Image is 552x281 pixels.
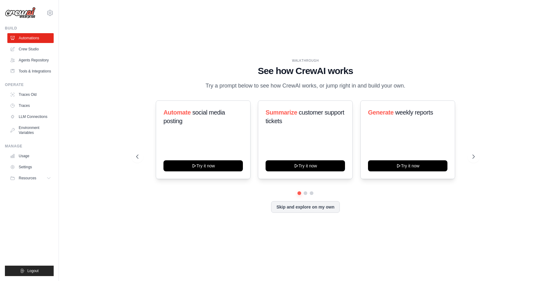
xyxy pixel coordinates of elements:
a: Automations [7,33,54,43]
button: Resources [7,173,54,183]
span: Automate [163,109,191,116]
a: Agents Repository [7,55,54,65]
button: Try it now [163,160,243,171]
button: Logout [5,266,54,276]
a: LLM Connections [7,112,54,122]
a: Traces Old [7,90,54,100]
div: WALKTHROUGH [136,58,475,63]
p: Try a prompt below to see how CrewAI works, or jump right in and build your own. [202,81,408,90]
span: Logout [27,268,39,273]
button: Skip and explore on my own [271,201,339,213]
a: Usage [7,151,54,161]
span: customer support tickets [266,109,344,124]
a: Tools & Integrations [7,66,54,76]
h1: See how CrewAI works [136,65,475,76]
div: Operate [5,82,54,87]
div: Manage [5,144,54,149]
button: Try it now [368,160,447,171]
button: Try it now [266,160,345,171]
a: Crew Studio [7,44,54,54]
span: Summarize [266,109,297,116]
span: Generate [368,109,394,116]
a: Environment Variables [7,123,54,138]
span: Resources [19,176,36,181]
img: Logo [5,7,36,19]
a: Traces [7,101,54,111]
span: weekly reports [395,109,433,116]
span: social media posting [163,109,225,124]
a: Settings [7,162,54,172]
div: Build [5,26,54,31]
